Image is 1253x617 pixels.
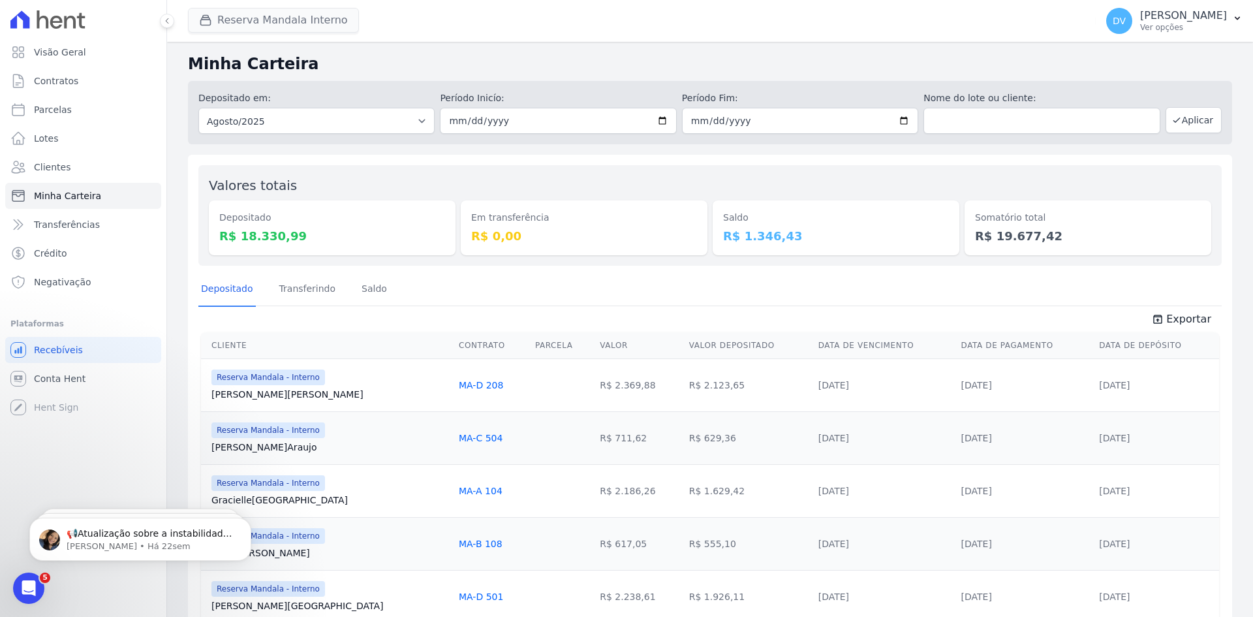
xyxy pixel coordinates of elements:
[684,464,813,517] td: R$ 1.629,42
[818,433,849,443] a: [DATE]
[459,380,503,390] a: MA-D 208
[211,581,325,597] span: Reserva Mandala - Interno
[211,422,325,438] span: Reserva Mandala - Interno
[34,218,100,231] span: Transferências
[1099,539,1130,549] a: [DATE]
[1099,380,1130,390] a: [DATE]
[595,411,684,464] td: R$ 711,62
[975,211,1201,225] dt: Somatório total
[5,154,161,180] a: Clientes
[682,91,918,105] label: Período Fim:
[209,178,297,193] label: Valores totais
[34,132,59,145] span: Lotes
[684,358,813,411] td: R$ 2.123,65
[211,599,448,612] a: [PERSON_NAME][GEOGRAPHIC_DATA]
[1152,313,1164,325] i: unarchive
[975,227,1201,245] dd: R$ 19.677,42
[1099,433,1130,443] a: [DATE]
[595,464,684,517] td: R$ 2.186,26
[34,103,72,116] span: Parcelas
[198,273,256,307] a: Depositado
[13,573,44,604] iframe: Intercom live chat
[459,539,503,549] a: MA-B 108
[5,97,161,123] a: Parcelas
[40,573,50,583] span: 5
[219,227,445,245] dd: R$ 18.330,99
[1094,332,1219,359] th: Data de Depósito
[595,332,684,359] th: Valor
[818,380,849,390] a: [DATE]
[459,433,503,443] a: MA-C 504
[219,211,445,225] dt: Depositado
[1140,9,1227,22] p: [PERSON_NAME]
[201,332,454,359] th: Cliente
[10,316,156,332] div: Plataformas
[595,358,684,411] td: R$ 2.369,88
[5,39,161,65] a: Visão Geral
[1141,311,1222,330] a: unarchive Exportar
[5,125,161,151] a: Lotes
[961,539,992,549] a: [DATE]
[440,91,676,105] label: Período Inicío:
[5,183,161,209] a: Minha Carteira
[34,372,85,385] span: Conta Hent
[211,546,448,560] a: Aliny[PERSON_NAME]
[5,68,161,94] a: Contratos
[961,433,992,443] a: [DATE]
[459,592,503,602] a: MA-D 501
[961,592,992,602] a: [DATE]
[530,332,595,359] th: Parcela
[34,46,86,59] span: Visão Geral
[1099,486,1130,496] a: [DATE]
[5,366,161,392] a: Conta Hent
[723,211,949,225] dt: Saldo
[818,539,849,549] a: [DATE]
[818,486,849,496] a: [DATE]
[5,337,161,363] a: Recebíveis
[1140,22,1227,33] p: Ver opções
[471,211,697,225] dt: Em transferência
[1099,592,1130,602] a: [DATE]
[923,91,1160,105] label: Nome do lote ou cliente:
[684,332,813,359] th: Valor Depositado
[818,592,849,602] a: [DATE]
[1166,311,1211,327] span: Exportar
[961,486,992,496] a: [DATE]
[211,494,448,507] a: Gracielle[GEOGRAPHIC_DATA]
[1166,107,1222,133] button: Aplicar
[211,475,325,491] span: Reserva Mandala - Interno
[34,189,101,202] span: Minha Carteira
[595,517,684,570] td: R$ 617,05
[459,486,503,496] a: MA-A 104
[211,370,325,385] span: Reserva Mandala - Interno
[684,411,813,464] td: R$ 629,36
[723,227,949,245] dd: R$ 1.346,43
[359,273,390,307] a: Saldo
[5,240,161,266] a: Crédito
[813,332,956,359] th: Data de Vencimento
[5,212,161,238] a: Transferências
[961,380,992,390] a: [DATE]
[188,52,1232,76] h2: Minha Carteira
[34,343,83,356] span: Recebíveis
[188,8,359,33] button: Reserva Mandala Interno
[34,276,91,289] span: Negativação
[34,247,67,260] span: Crédito
[956,332,1094,359] th: Data de Pagamento
[211,388,448,401] a: [PERSON_NAME][PERSON_NAME]
[471,227,697,245] dd: R$ 0,00
[34,161,70,174] span: Clientes
[34,74,78,87] span: Contratos
[277,273,339,307] a: Transferindo
[211,441,448,454] a: [PERSON_NAME]Araujo
[198,93,271,103] label: Depositado em:
[454,332,530,359] th: Contrato
[1113,16,1126,25] span: DV
[5,269,161,295] a: Negativação
[10,490,271,582] iframe: Intercom notifications mensagem
[1096,3,1253,39] button: DV [PERSON_NAME] Ver opções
